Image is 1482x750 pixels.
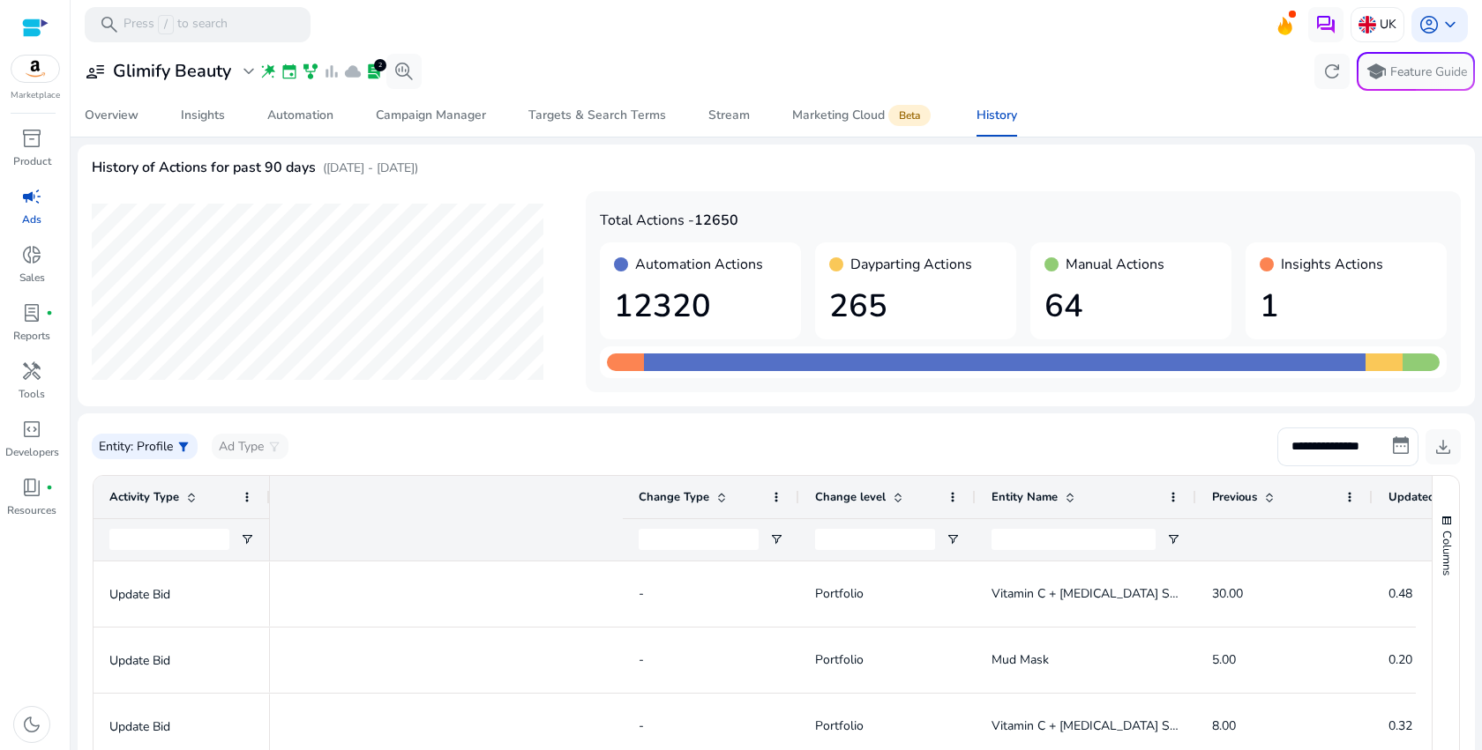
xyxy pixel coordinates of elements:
[1314,54,1350,89] button: refresh
[1321,61,1343,82] span: refresh
[21,360,42,382] span: handyman
[46,309,53,316] span: fiber_manual_record
[600,212,1447,229] h4: Total Actions -
[259,63,277,80] span: wand_stars
[1044,287,1217,325] h1: 64
[1212,717,1236,734] span: 8.00
[1366,61,1387,82] span: school
[7,502,56,518] p: Resources
[99,437,131,456] p: Entity
[769,532,783,546] button: Open Filter Menu
[92,160,316,176] h4: History of Actions for past 90 days
[131,437,173,456] p: : Profile
[85,109,138,122] div: Overview
[992,585,1198,602] span: Vitamin C + [MEDICAL_DATA] Serum
[21,714,42,735] span: dark_mode
[22,212,41,227] p: Ads
[815,717,864,734] span: Portfolio
[109,489,179,505] span: Activity Type
[158,15,174,34] span: /
[281,63,298,80] span: event
[639,529,759,550] input: Change Type Filter Input
[344,63,362,80] span: cloud
[13,328,50,344] p: Reports
[1066,256,1164,273] h4: Manual Actions
[267,109,333,122] div: Automation
[1388,585,1412,602] span: 0.48
[181,109,225,122] div: Insights
[123,15,228,34] p: Press to search
[977,109,1017,122] div: History
[639,489,709,505] span: Change Type
[1440,14,1461,35] span: keyboard_arrow_down
[238,61,259,82] span: expand_more
[694,211,738,230] b: 12650
[829,287,1002,325] h1: 265
[639,585,644,602] span: -
[635,256,763,273] h4: Automation Actions
[21,186,42,207] span: campaign
[109,709,254,745] p: Update Bid
[992,529,1156,550] input: Entity Name Filter Input
[1388,717,1412,734] span: 0.32
[815,529,935,550] input: Change level Filter Input
[176,440,191,454] span: filter_alt
[109,529,229,550] input: Activity Type Filter Input
[99,14,120,35] span: search
[386,54,422,89] button: search_insights
[19,386,45,402] p: Tools
[1281,256,1383,273] h4: Insights Actions
[109,642,254,679] p: Update Bid
[639,651,644,668] span: -
[639,717,644,734] span: -
[792,108,934,123] div: Marketing Cloud
[1390,63,1467,81] p: Feature Guide
[1166,532,1180,546] button: Open Filter Menu
[11,56,59,82] img: amazon.svg
[374,59,386,71] div: 2
[528,109,666,122] div: Targets & Search Terms
[992,489,1058,505] span: Entity Name
[1380,9,1396,40] p: UK
[1439,531,1455,575] span: Columns
[21,302,42,323] span: lab_profile
[13,153,51,169] p: Product
[323,63,341,80] span: bar_chart
[21,419,42,440] span: code_blocks
[946,532,960,546] button: Open Filter Menu
[888,105,931,126] span: Beta
[376,109,486,122] div: Campaign Manager
[19,270,45,286] p: Sales
[1418,14,1440,35] span: account_circle
[85,61,106,82] span: user_attributes
[113,61,231,82] h3: Glimify Beauty
[815,489,886,505] span: Change level
[302,63,319,80] span: family_history
[1212,585,1243,602] span: 30.00
[21,128,42,149] span: inventory_2
[11,89,60,102] p: Marketplace
[393,61,415,82] span: search_insights
[21,244,42,265] span: donut_small
[1358,16,1376,33] img: uk.svg
[850,256,972,273] h4: Dayparting Actions
[1433,436,1454,457] span: download
[365,63,383,80] span: lab_profile
[1357,52,1475,91] button: schoolFeature Guide
[815,651,864,668] span: Portfolio
[1426,429,1461,464] button: download
[21,477,42,498] span: book_4
[708,109,750,122] div: Stream
[992,717,1268,734] span: Vitamin C + [MEDICAL_DATA] Serum - Multi Pack
[323,159,418,177] p: ([DATE] - [DATE])
[5,444,59,460] p: Developers
[46,484,53,491] span: fiber_manual_record
[240,532,254,546] button: Open Filter Menu
[992,651,1049,668] span: Mud Mask
[1388,489,1435,505] span: Updated
[109,576,254,613] p: Update Bid
[1388,651,1412,668] span: 0.20
[1260,287,1433,325] h1: 1
[815,585,864,602] span: Portfolio
[614,287,787,325] h1: 12320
